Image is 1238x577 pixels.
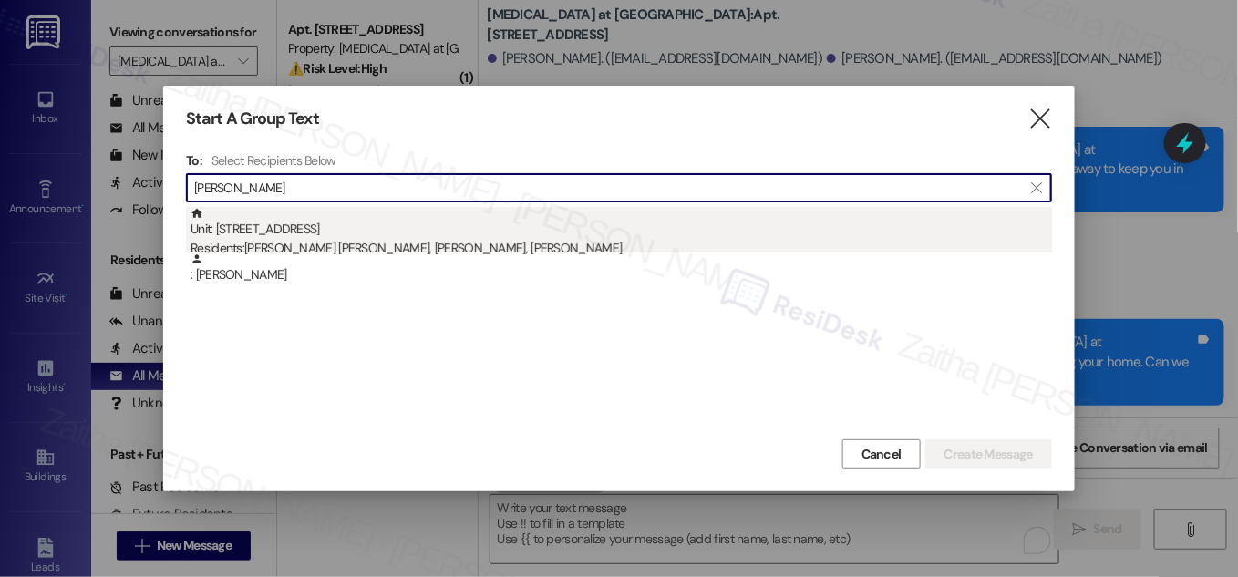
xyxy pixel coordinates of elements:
[1027,109,1052,129] i: 
[1022,174,1051,201] button: Clear text
[186,152,202,169] h3: To:
[925,439,1052,469] button: Create Message
[861,445,902,464] span: Cancel
[944,445,1033,464] span: Create Message
[186,252,1052,298] div: : [PERSON_NAME]
[1031,180,1041,195] i: 
[191,207,1052,259] div: Unit: [STREET_ADDRESS]
[191,252,1052,284] div: : [PERSON_NAME]
[186,108,319,129] h3: Start A Group Text
[191,239,1052,258] div: Residents: [PERSON_NAME] [PERSON_NAME], [PERSON_NAME], [PERSON_NAME]
[186,207,1052,252] div: Unit: [STREET_ADDRESS]Residents:[PERSON_NAME] [PERSON_NAME], [PERSON_NAME], [PERSON_NAME]
[211,152,336,169] h4: Select Recipients Below
[194,175,1022,201] input: Search for any contact or apartment
[842,439,921,469] button: Cancel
